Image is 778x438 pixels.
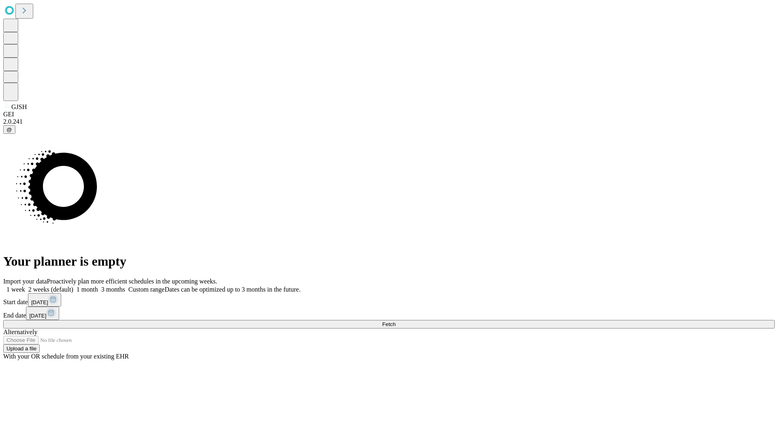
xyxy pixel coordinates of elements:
span: GJSH [11,103,27,110]
h1: Your planner is empty [3,254,775,269]
span: 2 weeks (default) [28,286,73,293]
span: 1 week [6,286,25,293]
span: [DATE] [31,299,48,305]
span: Alternatively [3,328,37,335]
span: Proactively plan more efficient schedules in the upcoming weeks. [47,278,217,285]
button: Upload a file [3,344,40,353]
button: [DATE] [28,293,61,307]
button: Fetch [3,320,775,328]
span: Dates can be optimized up to 3 months in the future. [165,286,300,293]
div: End date [3,307,775,320]
div: 2.0.241 [3,118,775,125]
span: Custom range [128,286,165,293]
span: 3 months [101,286,125,293]
button: [DATE] [26,307,59,320]
span: With your OR schedule from your existing EHR [3,353,129,360]
span: Fetch [382,321,395,327]
span: [DATE] [29,313,46,319]
div: Start date [3,293,775,307]
button: @ [3,125,15,134]
span: Import your data [3,278,47,285]
div: GEI [3,111,775,118]
span: @ [6,127,12,133]
span: 1 month [77,286,98,293]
